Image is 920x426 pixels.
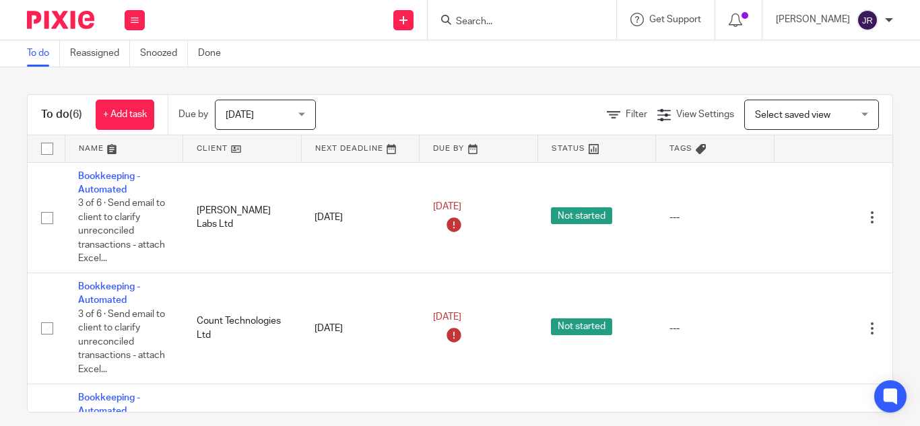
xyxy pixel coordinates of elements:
h1: To do [41,108,82,122]
input: Search [455,16,576,28]
td: [DATE] [301,273,420,384]
a: Bookkeeping - Automated [78,172,140,194]
span: View Settings [676,110,734,119]
span: [DATE] [433,202,461,211]
a: Done [198,40,231,67]
span: Get Support [649,15,701,24]
a: Reassigned [70,40,130,67]
a: Bookkeeping - Automated [78,393,140,416]
a: + Add task [96,100,154,130]
img: svg%3E [857,9,878,31]
span: Tags [669,145,692,152]
span: [DATE] [433,313,461,322]
span: (6) [69,109,82,120]
span: 3 of 6 · Send email to client to clarify unreconciled transactions - attach Excel... [78,199,165,263]
td: [PERSON_NAME] Labs Ltd [183,162,302,273]
img: Pixie [27,11,94,29]
span: Not started [551,207,612,224]
div: --- [669,322,761,335]
p: [PERSON_NAME] [776,13,850,26]
p: Due by [178,108,208,121]
td: [DATE] [301,162,420,273]
div: --- [669,211,761,224]
a: To do [27,40,60,67]
td: Count Technologies Ltd [183,273,302,384]
span: Not started [551,318,612,335]
span: Select saved view [755,110,830,120]
a: Snoozed [140,40,188,67]
a: Bookkeeping - Automated [78,282,140,305]
span: 3 of 6 · Send email to client to clarify unreconciled transactions - attach Excel... [78,310,165,374]
span: [DATE] [226,110,254,120]
span: Filter [626,110,647,119]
